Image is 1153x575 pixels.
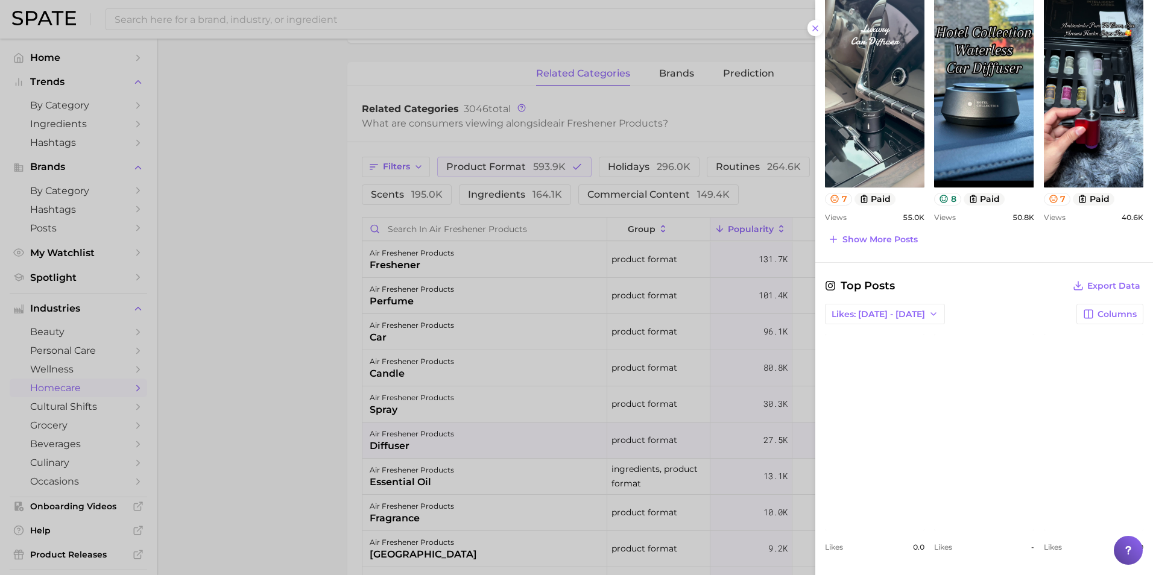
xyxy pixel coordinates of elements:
[1031,542,1034,551] span: -
[1044,193,1071,206] button: 7
[1044,213,1066,222] span: Views
[1012,213,1034,222] span: 50.8k
[964,193,1005,206] button: paid
[1044,542,1062,551] span: Likes
[825,542,843,551] span: Likes
[825,231,921,248] button: Show more posts
[934,542,952,551] span: Likes
[842,234,918,245] span: Show more posts
[934,193,961,206] button: 8
[1073,193,1114,206] button: paid
[825,277,895,294] span: Top Posts
[1076,304,1143,324] button: Columns
[1087,281,1140,291] span: Export Data
[832,309,925,319] span: Likes: [DATE] - [DATE]
[1122,213,1143,222] span: 40.6k
[934,213,956,222] span: Views
[1098,309,1137,319] span: Columns
[854,193,896,206] button: paid
[913,542,924,551] span: 0.0
[1070,277,1143,294] button: Export Data
[825,213,847,222] span: Views
[825,193,852,206] button: 7
[825,304,945,324] button: Likes: [DATE] - [DATE]
[903,213,924,222] span: 55.0k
